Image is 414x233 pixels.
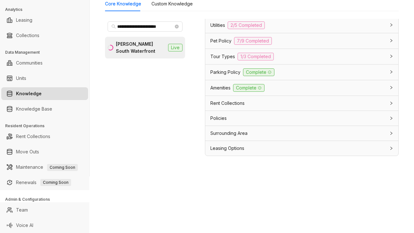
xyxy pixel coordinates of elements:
div: Custom Knowledge [151,0,193,7]
h3: Resident Operations [5,123,89,129]
span: Complete [233,84,264,92]
div: Leasing Options [205,141,398,156]
a: RenewalsComing Soon [16,176,71,189]
span: collapsed [389,146,393,150]
div: Parking PolicyComplete [205,65,398,80]
span: Coming Soon [47,164,78,171]
li: Maintenance [1,161,88,174]
li: Team [1,204,88,216]
span: search [111,24,116,29]
span: collapsed [389,39,393,43]
span: Amenities [210,84,231,91]
span: collapsed [389,86,393,89]
span: Policies [210,115,227,122]
a: Knowledge [16,87,42,100]
div: Rent Collections [205,96,398,111]
span: collapsed [389,23,393,27]
a: Communities [16,57,43,69]
span: collapsed [389,54,393,58]
span: 7/9 Completed [234,37,272,45]
span: 2/5 Completed [228,21,265,29]
span: close-circle [175,25,179,28]
li: Move Outs [1,145,88,158]
a: Rent Collections [16,130,50,143]
li: Communities [1,57,88,69]
li: Collections [1,29,88,42]
a: Collections [16,29,39,42]
div: AmenitiesComplete [205,80,398,96]
span: collapsed [389,101,393,105]
span: Pet Policy [210,37,231,44]
span: Leasing Options [210,145,244,152]
div: Surrounding Area [205,126,398,141]
a: Leasing [16,14,32,27]
span: collapsed [389,131,393,135]
li: Units [1,72,88,85]
div: Pet Policy7/9 Completed [205,33,398,49]
span: Utilities [210,22,225,29]
a: Units [16,72,26,85]
div: Policies [205,111,398,126]
span: collapsed [389,70,393,74]
a: Voice AI [16,219,33,232]
h3: Admin & Configurations [5,197,89,202]
div: Utilities2/5 Completed [205,18,398,33]
div: Core Knowledge [105,0,141,7]
span: Live [168,44,183,51]
span: 1/3 Completed [238,53,274,60]
span: collapsed [389,116,393,120]
div: [PERSON_NAME] South Waterfront [116,41,166,55]
div: Tour Types1/3 Completed [205,49,398,64]
span: Surrounding Area [210,130,248,137]
a: Team [16,204,28,216]
span: Complete [243,68,274,76]
a: Move Outs [16,145,39,158]
li: Leasing [1,14,88,27]
li: Knowledge [1,87,88,100]
span: Coming Soon [40,179,71,186]
li: Renewals [1,176,88,189]
span: Parking Policy [210,69,240,76]
h3: Data Management [5,50,89,55]
a: Knowledge Base [16,103,52,115]
span: Tour Types [210,53,235,60]
span: Rent Collections [210,100,245,107]
li: Rent Collections [1,130,88,143]
li: Voice AI [1,219,88,232]
h3: Analytics [5,7,89,12]
li: Knowledge Base [1,103,88,115]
